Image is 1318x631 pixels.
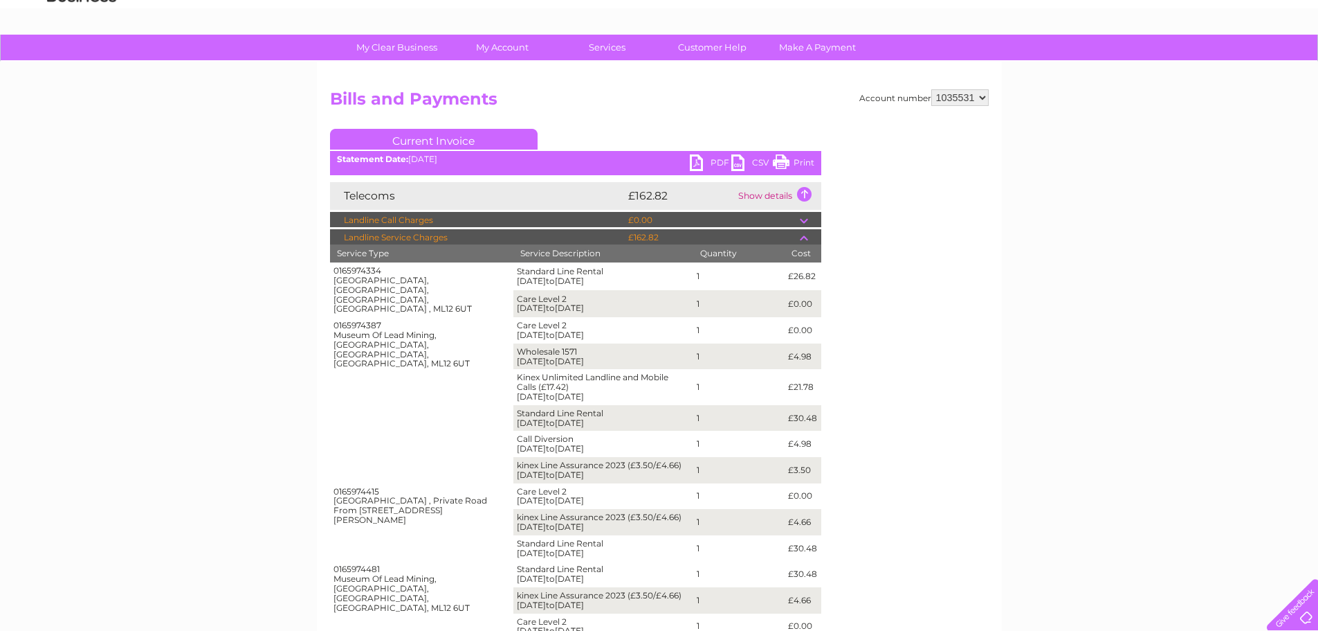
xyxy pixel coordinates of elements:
a: Energy [1109,59,1139,69]
span: to [546,276,555,286]
span: to [546,356,555,366]
span: to [546,522,555,532]
th: Cost [785,245,821,263]
td: £4.66 [785,509,821,535]
td: 1 [693,587,785,614]
td: Wholesale 1571 [DATE] [DATE] [513,344,693,370]
a: My Account [445,35,559,60]
td: 1 [693,405,785,432]
td: 1 [693,509,785,535]
span: to [546,330,555,340]
span: to [546,443,555,454]
td: 1 [693,369,785,405]
td: £30.48 [785,561,821,587]
span: to [546,470,555,480]
b: Statement Date: [337,154,408,164]
a: Print [773,154,814,175]
a: CSV [731,154,773,175]
td: £162.82 [625,229,800,246]
td: 1 [693,431,785,457]
span: to [546,418,555,428]
a: Contact [1226,59,1260,69]
img: logo.png [46,36,117,78]
span: to [546,548,555,558]
span: to [546,495,555,506]
span: to [546,391,555,402]
td: 1 [693,290,785,318]
td: Call Diversion [DATE] [DATE] [513,431,693,457]
td: £0.00 [785,317,821,344]
td: 1 [693,263,785,290]
td: 1 [693,535,785,562]
td: £0.00 [625,212,800,229]
div: 0165974387 Museum Of Lead Mining, [GEOGRAPHIC_DATA], [GEOGRAPHIC_DATA], [GEOGRAPHIC_DATA], ML12 6UT [333,321,510,368]
td: £4.98 [785,344,821,370]
th: Quantity [693,245,785,263]
td: £4.98 [785,431,821,457]
td: kinex Line Assurance 2023 (£3.50/£4.66) [DATE] [DATE] [513,457,693,483]
td: Standard Line Rental [DATE] [DATE] [513,535,693,562]
td: 1 [693,317,785,344]
a: Water [1074,59,1101,69]
a: My Clear Business [340,35,454,60]
a: 0333 014 3131 [1057,7,1153,24]
a: PDF [690,154,731,175]
a: Services [550,35,664,60]
span: to [546,303,555,313]
div: 0165974334 [GEOGRAPHIC_DATA], [GEOGRAPHIC_DATA], [GEOGRAPHIC_DATA], [GEOGRAPHIC_DATA] , ML12 6UT [333,266,510,314]
div: Account number [859,89,989,106]
a: Current Invoice [330,129,538,150]
td: Telecoms [330,182,625,210]
span: to [546,574,555,584]
td: £0.00 [785,290,821,318]
td: Landline Call Charges [330,212,625,229]
td: Standard Line Rental [DATE] [DATE] [513,561,693,587]
td: Care Level 2 [DATE] [DATE] [513,290,693,318]
span: to [546,600,555,610]
td: £0.00 [785,483,821,510]
td: 1 [693,561,785,587]
td: £26.82 [785,263,821,290]
td: Care Level 2 [DATE] [DATE] [513,483,693,510]
div: 0165974415 [GEOGRAPHIC_DATA] , Private Road From [STREET_ADDRESS][PERSON_NAME] [333,487,510,525]
td: £3.50 [785,457,821,483]
a: Make A Payment [760,35,875,60]
td: kinex Line Assurance 2023 (£3.50/£4.66) [DATE] [DATE] [513,509,693,535]
td: Care Level 2 [DATE] [DATE] [513,317,693,344]
div: [DATE] [330,154,821,164]
th: Service Description [513,245,693,263]
td: Standard Line Rental [DATE] [DATE] [513,263,693,290]
td: £162.82 [625,182,735,210]
a: Log out [1272,59,1305,69]
a: Customer Help [655,35,769,60]
td: 1 [693,457,785,483]
td: kinex Line Assurance 2023 (£3.50/£4.66) [DATE] [DATE] [513,587,693,614]
h2: Bills and Payments [330,89,989,116]
td: Standard Line Rental [DATE] [DATE] [513,405,693,432]
td: £4.66 [785,587,821,614]
td: £30.48 [785,535,821,562]
td: Kinex Unlimited Landline and Mobile Calls (£17.42) [DATE] [DATE] [513,369,693,405]
td: 1 [693,344,785,370]
td: £30.48 [785,405,821,432]
a: Blog [1198,59,1218,69]
a: Telecoms [1148,59,1189,69]
div: Clear Business is a trading name of Verastar Limited (registered in [GEOGRAPHIC_DATA] No. 3667643... [333,8,987,67]
td: £21.78 [785,369,821,405]
td: Landline Service Charges [330,229,625,246]
div: 0165974481 Museum Of Lead Mining, [GEOGRAPHIC_DATA], [GEOGRAPHIC_DATA], [GEOGRAPHIC_DATA], ML12 6UT [333,565,510,612]
th: Service Type [330,245,513,263]
td: 1 [693,483,785,510]
td: Show details [735,182,821,210]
